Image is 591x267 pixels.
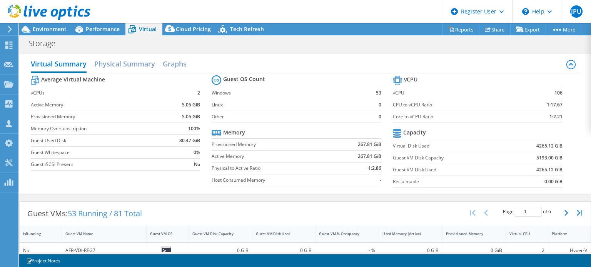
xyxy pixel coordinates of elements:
[382,231,429,236] div: Used Memory (Active)
[139,25,157,33] span: Virtual
[393,101,518,109] label: CPU to vCPU Ratio
[23,246,58,255] div: No
[212,113,366,121] label: Other
[188,125,200,133] b: 100%
[536,154,563,162] b: 5193.00 GiB
[536,142,563,150] b: 4265.12 GiB
[192,246,249,255] div: 0 GiB
[65,246,143,255] div: AFR-VDI-REG7
[510,23,546,35] a: Export
[256,246,312,255] div: 0 GiB
[212,141,332,148] label: Provisioned Memory
[212,101,366,109] label: Linux
[393,178,508,186] label: Reclaimable
[548,208,551,215] span: 6
[379,113,381,121] b: 0
[522,8,529,15] svg: \n
[163,56,187,71] h2: Graphs
[358,153,381,160] b: 267.81 GiB
[446,246,502,255] div: 0 GiB
[536,166,563,174] b: 4265.12 GiB
[446,231,493,236] div: Provisioned Memory
[544,178,563,186] b: 0.00 GiB
[546,23,581,35] a: More
[197,89,200,97] b: 2
[86,25,120,33] span: Performance
[212,89,366,97] label: Windows
[393,113,518,121] label: Core to vCPU Ratio
[393,154,508,162] label: Guest VM Disk Capacity
[31,89,164,97] label: vCPUs
[382,246,439,255] div: 0 GiB
[212,176,332,184] label: Host Consumed Memory
[194,149,200,156] b: 0%
[41,76,105,83] b: Average Virtual Machine
[552,246,587,255] div: Hyper-V
[68,208,142,219] span: 53 Running / 81 Total
[31,137,164,144] label: Guest Used Disk
[376,89,381,97] b: 53
[31,149,164,156] label: Guest Whitespace
[65,231,134,236] div: Guest VM Name
[256,231,303,236] div: Guest VM Disk Used
[150,231,176,236] div: Guest VM OS
[182,101,200,109] b: 5.05 GiB
[570,5,583,18] span: JPU
[319,231,366,236] div: Guest VM % Occupancy
[20,202,150,226] div: Guest VMs:
[479,23,511,35] a: Share
[212,164,332,172] label: Physical to Active Ratio
[94,56,155,71] h2: Physical Summary
[549,113,563,121] b: 1:2.21
[223,75,265,83] b: Guest OS Count
[31,101,164,109] label: Active Memory
[393,89,518,97] label: vCPU
[31,161,164,168] label: Guest iSCSI Present
[31,125,164,133] label: Memory Oversubscription
[33,25,67,33] span: Environment
[547,101,563,109] b: 1:17.67
[223,129,245,136] b: Memory
[552,231,578,236] div: Platform
[194,161,200,168] b: No
[554,89,563,97] b: 106
[212,153,332,160] label: Active Memory
[230,25,264,33] span: Tech Refresh
[25,39,67,48] h1: Storage
[319,246,375,255] div: - %
[179,137,200,144] b: 80.47 GiB
[503,207,551,217] span: Page of
[404,76,417,83] b: vCPU
[403,129,426,136] b: Capacity
[442,23,479,35] a: Reports
[380,176,381,184] b: -
[182,113,200,121] b: 5.05 GiB
[31,113,164,121] label: Provisioned Memory
[23,231,49,236] div: IsRunning
[393,166,508,174] label: Guest VM Disk Used
[393,142,508,150] label: Virtual Disk Used
[368,164,381,172] b: 1:2.86
[379,101,381,109] b: 0
[31,56,87,73] h2: Virtual Summary
[509,246,544,255] div: 2
[358,141,381,148] b: 267.81 GiB
[21,256,66,265] a: Project Notes
[192,231,239,236] div: Guest VM Disk Capacity
[176,25,211,33] span: Cloud Pricing
[515,207,542,217] input: jump to page
[509,231,535,236] div: Virtual CPU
